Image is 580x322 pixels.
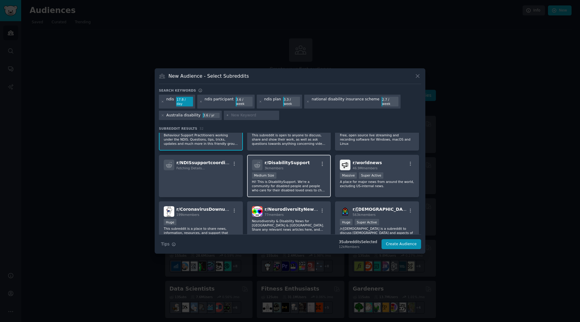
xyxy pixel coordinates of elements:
span: r/ worldnews [353,160,382,165]
p: Hi! This is DisabilitySupport. We're a community for disabled people and people who care for thei... [252,180,326,192]
img: worldnews [340,160,350,170]
div: Super Active [355,219,379,225]
div: 3.3 / week [283,97,300,106]
span: 77 members [265,213,284,216]
h3: New Audience - Select Subreddits [169,73,249,79]
div: Massive [340,172,357,179]
div: Australia disability [166,113,201,118]
span: Subreddit Results [159,126,197,131]
h3: Search keywords [159,88,196,93]
p: This subreddit is open to anyone to discuss, share and show their work, as well as ask questions ... [252,133,326,146]
span: r/ [DEMOGRAPHIC_DATA] [353,207,410,212]
div: 2.7 / week [382,97,398,106]
span: 199k members [176,213,199,216]
div: Super Active [359,172,383,179]
p: Neurodiversity & Disability News for [GEOGRAPHIC_DATA] & [GEOGRAPHIC_DATA]. Share any relevant ne... [252,219,326,232]
span: 563k members [353,213,375,216]
span: r/ NDISsupportcoordinatn [176,160,236,165]
input: New Keyword [231,113,277,118]
div: ndis participant [205,97,234,106]
span: 3k members [265,166,284,170]
span: r/ NeurodiversityNewsANZ [265,207,326,212]
div: 3.6 / yr [203,113,220,118]
p: /r/[DEMOGRAPHIC_DATA] is a subreddit to discuss [DEMOGRAPHIC_DATA] and aspects of [DEMOGRAPHIC_DA... [340,226,414,239]
div: 17.8 / day [176,97,193,106]
span: Tips [161,241,169,247]
img: CoronavirusDownunder [164,206,174,217]
div: Huge [340,219,353,225]
img: NeurodiversityNewsANZ [252,206,263,217]
button: Create Audience [382,239,421,249]
span: Fetching Details... [176,166,205,170]
button: Tips [159,239,178,249]
div: 12k Members [339,245,377,249]
p: This subreddit is a place to share news, information, resources, and support that relate to the n... [164,226,238,239]
span: 32 [199,127,204,130]
div: Huge [164,219,176,225]
div: ndis plan [264,97,281,106]
p: Free, open source live streaming and recording software for Windows, macOS and Linux [340,133,414,146]
div: ndis [166,97,174,106]
div: national disability insurance scheme [312,97,379,106]
div: Medium Size [252,172,276,179]
p: A place for major news from around the world, excluding US-internal news. [340,180,414,188]
span: 46.9M members [353,166,377,170]
p: Behaviour Support Practitioners working under the NDIS. Questions, tips, tricks, updates and much... [164,133,238,146]
div: 3.6 / week [236,97,253,106]
div: 3 Subreddit s Selected [339,239,377,245]
span: r/ CoronavirusDownunder [176,207,236,212]
img: Christianity [340,206,350,217]
span: r/ DisabilitySupport [265,160,310,165]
